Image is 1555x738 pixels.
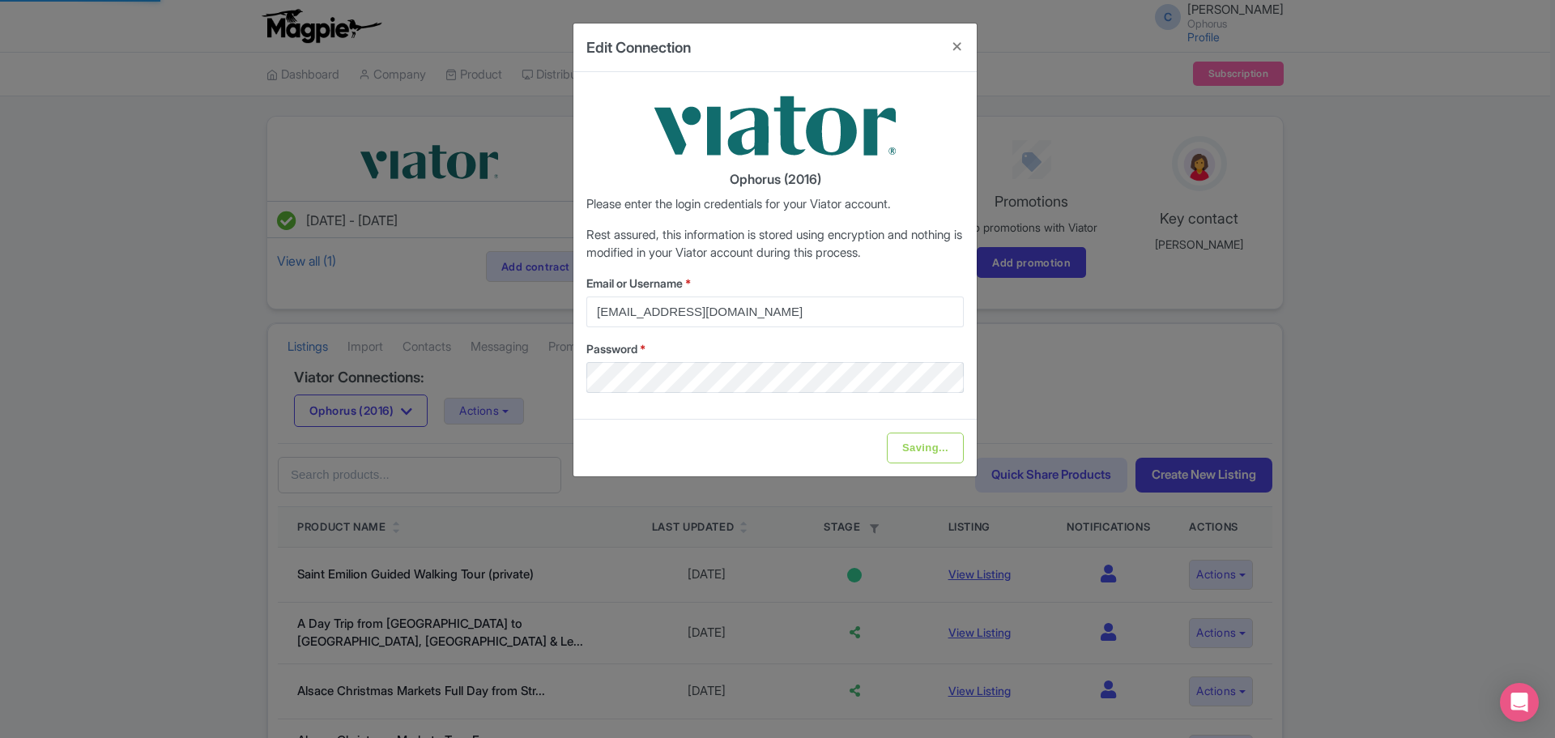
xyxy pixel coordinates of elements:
span: Email or Username [586,276,683,290]
p: Rest assured, this information is stored using encryption and nothing is modified in your Viator ... [586,226,964,262]
h4: Edit Connection [586,36,691,58]
h4: Ophorus (2016) [586,173,964,187]
input: Saving... [887,433,964,463]
img: viator-9033d3fb01e0b80761764065a76b653a.png [654,85,897,166]
p: Please enter the login credentials for your Viator account. [586,195,964,214]
button: Close [938,23,977,70]
span: Password [586,342,637,356]
div: Open Intercom Messenger [1500,683,1539,722]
